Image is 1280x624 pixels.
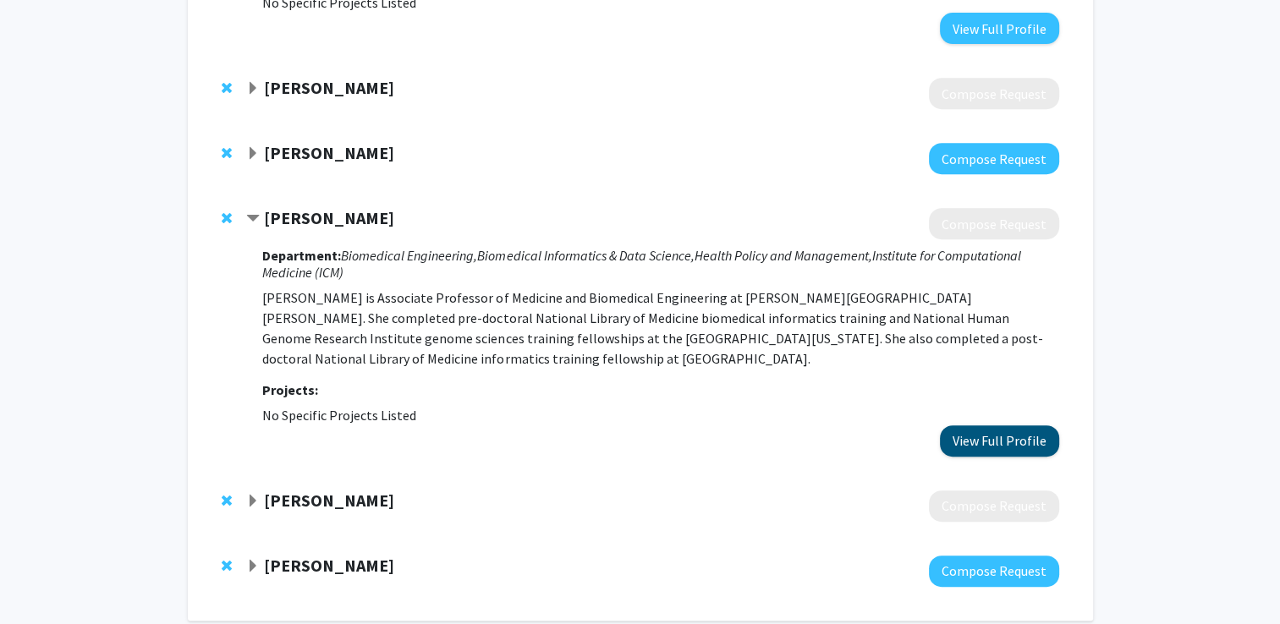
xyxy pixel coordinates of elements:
[477,247,694,264] i: Biomedical Informatics & Data Science,
[246,495,260,508] span: Expand Matthew Robinson Bookmark
[264,77,394,98] strong: [PERSON_NAME]
[694,247,871,264] i: Health Policy and Management,
[262,287,1058,369] p: [PERSON_NAME] is Associate Professor of Medicine and Biomedical Engineering at [PERSON_NAME][GEOG...
[262,407,416,424] span: No Specific Projects Listed
[246,147,260,161] span: Expand Alexander Baras Bookmark
[246,212,260,226] span: Contract Casey Overby Taylor Bookmark
[246,560,260,573] span: Expand Yannis Paulus Bookmark
[929,78,1059,109] button: Compose Request to Roy Adams
[929,208,1059,239] button: Compose Request to Casey Overby Taylor
[13,548,72,611] iframe: Chat
[264,207,394,228] strong: [PERSON_NAME]
[929,490,1059,522] button: Compose Request to Matthew Robinson
[929,143,1059,174] button: Compose Request to Alexander Baras
[940,425,1059,457] button: View Full Profile
[264,490,394,511] strong: [PERSON_NAME]
[222,81,232,95] span: Remove Roy Adams from bookmarks
[262,381,318,398] strong: Projects:
[929,556,1059,587] button: Compose Request to Yannis Paulus
[246,82,260,96] span: Expand Roy Adams Bookmark
[222,494,232,507] span: Remove Matthew Robinson from bookmarks
[222,211,232,225] span: Remove Casey Overby Taylor from bookmarks
[222,146,232,160] span: Remove Alexander Baras from bookmarks
[341,247,477,264] i: Biomedical Engineering,
[264,555,394,576] strong: [PERSON_NAME]
[262,247,341,264] strong: Department:
[264,142,394,163] strong: [PERSON_NAME]
[940,13,1059,44] button: View Full Profile
[262,247,1020,280] i: Institute for Computational Medicine (ICM)
[222,559,232,572] span: Remove Yannis Paulus from bookmarks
